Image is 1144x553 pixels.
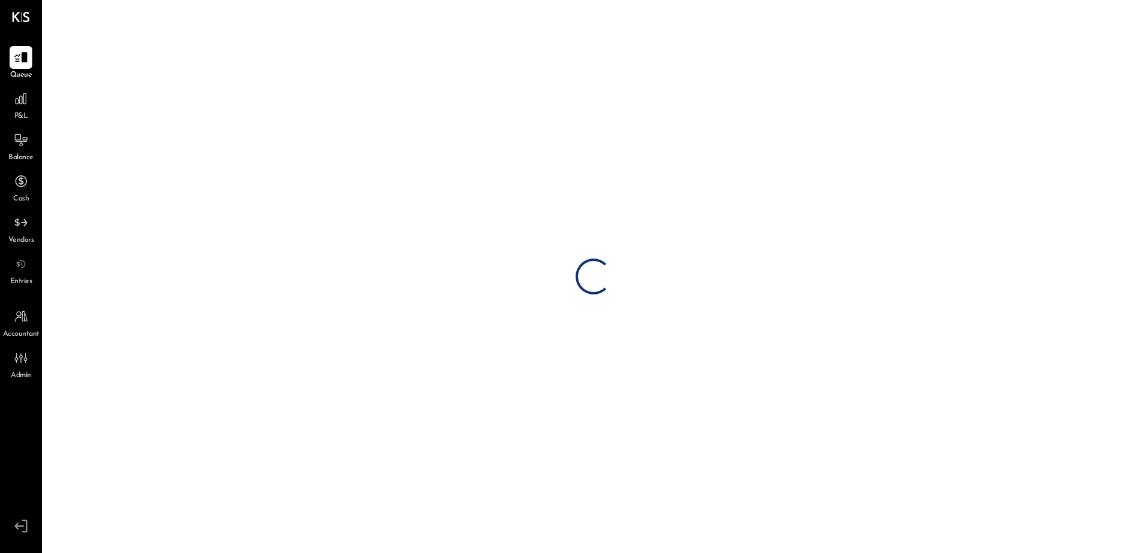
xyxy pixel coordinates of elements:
[1,129,41,163] a: Balance
[3,329,39,340] span: Accountant
[1,347,41,381] a: Admin
[1,87,41,122] a: P&L
[11,370,31,381] span: Admin
[13,194,29,205] span: Cash
[1,253,41,287] a: Entries
[10,70,32,81] span: Queue
[8,153,34,163] span: Balance
[1,170,41,205] a: Cash
[1,46,41,81] a: Queue
[8,235,34,246] span: Vendors
[14,111,28,122] span: P&L
[10,276,32,287] span: Entries
[1,305,41,340] a: Accountant
[1,211,41,246] a: Vendors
